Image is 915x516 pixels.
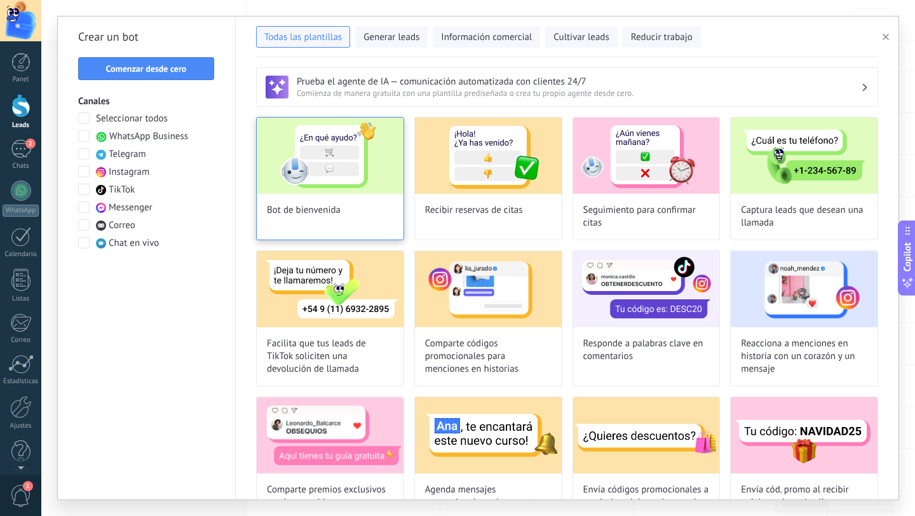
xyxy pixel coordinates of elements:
[3,422,39,430] div: Ajustes
[3,250,39,259] div: Calendario
[3,295,39,303] div: Listas
[3,76,39,84] div: Panel
[415,397,562,473] img: Agenda mensajes promocionales sobre eventos, ofertas y más
[256,26,350,48] button: Todas las plantillas
[545,26,617,48] button: Cultivar leads
[3,121,39,130] div: Leads
[109,237,159,250] span: Chat en vivo
[109,184,135,196] span: TikTok
[741,337,867,376] span: Reacciona a menciones en historia con un corazón y un mensaje
[297,76,861,88] h3: Prueba el agente de IA — comunicación automatizada con clientes 24/7
[109,166,149,179] span: Instagram
[78,95,215,107] h3: Canales
[297,88,861,98] span: Comienza de manera gratuita con una plantilla prediseñada o crea tu propio agente desde cero.
[3,336,39,344] div: Correo
[3,205,39,217] div: WhatsApp
[78,27,215,47] h2: Crear un bot
[23,481,33,491] span: 1
[415,118,562,194] img: Recibir reservas de citas
[257,397,403,473] img: Comparte premios exclusivos con los seguidores
[78,57,214,80] button: Comenzar desde cero
[257,251,403,327] img: Facilita que tus leads de TikTok soliciten una devolución de llamada
[3,162,39,170] div: Chats
[731,118,878,194] img: Captura leads que desean una llamada
[264,31,342,44] span: Todas las plantillas
[3,377,39,386] div: Estadísticas
[623,26,701,48] button: Reducir trabajo
[109,148,146,161] span: Telegram
[109,201,152,214] span: Messenger
[355,26,428,48] button: Generar leads
[741,204,867,229] span: Captura leads que desean una llamada
[267,484,393,509] span: Comparte premios exclusivos con los seguidores
[901,243,914,272] span: Copilot
[573,397,720,473] img: Envía códigos promocionales a partir de palabras clave en los mensajes
[433,26,540,48] button: Información comercial
[553,31,609,44] span: Cultivar leads
[96,112,168,125] span: Seleccionar todos
[267,337,393,376] span: Facilita que tus leads de TikTok soliciten una devolución de llamada
[583,204,710,229] span: Seguimiento para confirmar citas
[106,64,187,73] span: Comenzar desde cero
[267,204,341,217] span: Bot de bienvenida
[425,204,523,217] span: Recibir reservas de citas
[363,31,419,44] span: Generar leads
[425,337,552,376] span: Comparte códigos promocionales para menciones en historias
[441,31,532,44] span: Información comercial
[415,251,562,327] img: Comparte códigos promocionales para menciones en historias
[109,219,135,232] span: Correo
[257,118,403,194] img: Bot de bienvenida
[631,31,693,44] span: Reducir trabajo
[573,251,720,327] img: Responde a palabras clave en comentarios
[731,397,878,473] img: Envía cód. promo al recibir palabras clave de clientes por DM en TikTok
[731,251,878,327] img: Reacciona a menciones en historia con un corazón y un mensaje
[109,130,188,143] span: WhatsApp Business
[573,118,720,194] img: Seguimiento para confirmar citas
[25,139,36,149] span: 2
[583,337,710,363] span: Responde a palabras clave en comentarios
